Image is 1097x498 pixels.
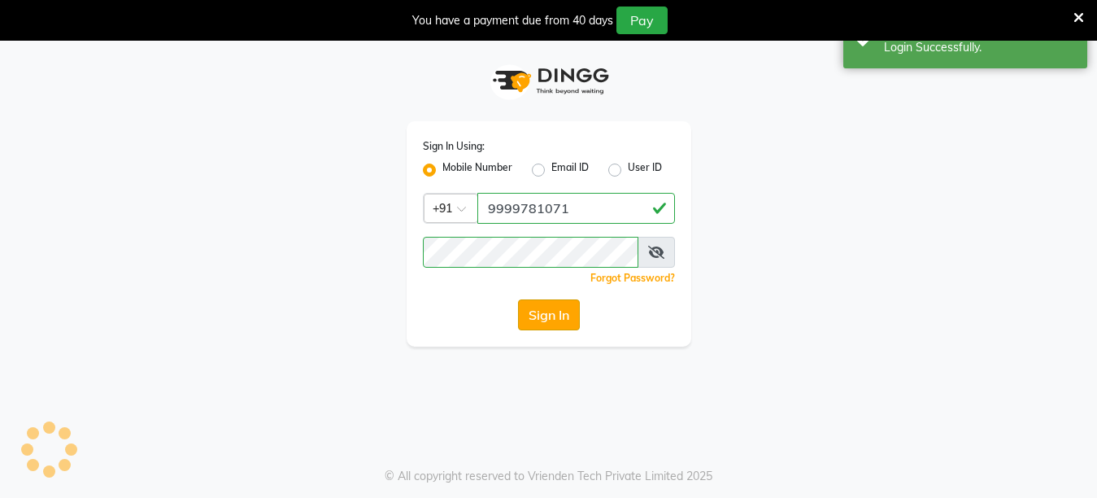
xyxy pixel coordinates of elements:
label: User ID [628,160,662,180]
input: Username [477,193,675,224]
button: Sign In [518,299,580,330]
div: You have a payment due from 40 days [412,12,613,29]
input: Username [423,237,638,268]
label: Email ID [551,160,589,180]
button: Pay [616,7,668,34]
label: Mobile Number [442,160,512,180]
img: logo1.svg [484,57,614,105]
div: Login Successfully. [884,39,1075,56]
a: Forgot Password? [590,272,675,284]
label: Sign In Using: [423,139,485,154]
